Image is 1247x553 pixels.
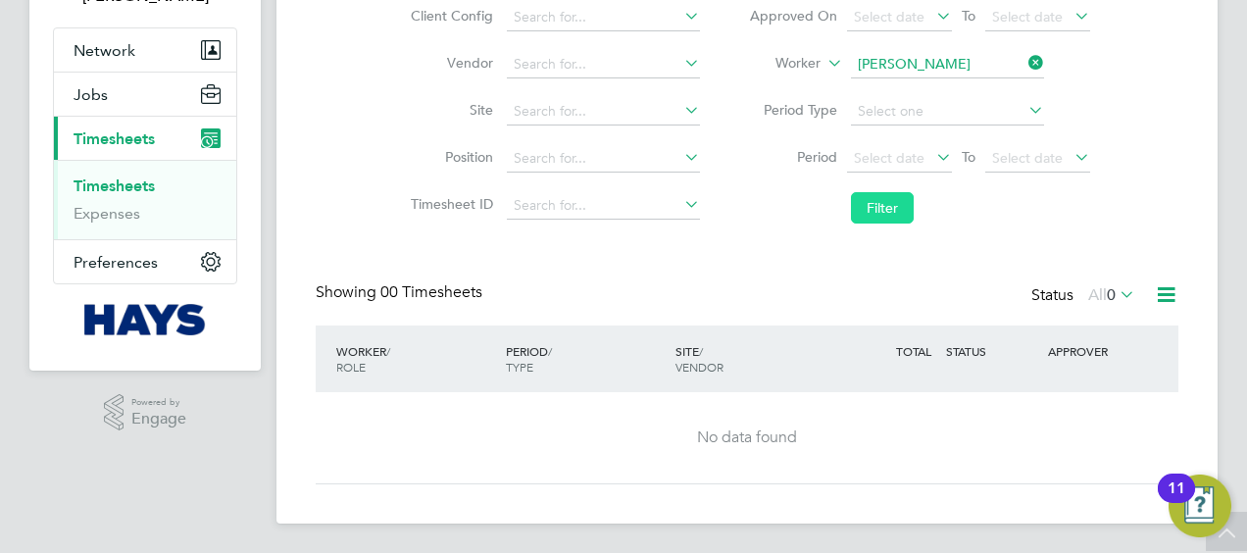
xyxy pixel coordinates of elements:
[380,282,482,302] span: 00 Timesheets
[1043,333,1145,369] div: APPROVER
[854,8,924,25] span: Select date
[749,7,837,25] label: Approved On
[386,343,390,359] span: /
[54,240,236,283] button: Preferences
[1031,282,1139,310] div: Status
[941,333,1043,369] div: STATUS
[851,98,1044,126] input: Select one
[507,98,700,126] input: Search for...
[956,3,981,28] span: To
[1169,475,1231,537] button: Open Resource Center, 11 new notifications
[336,359,366,375] span: ROLE
[53,304,237,335] a: Go to home page
[507,51,700,78] input: Search for...
[84,304,207,335] img: hays-logo-retina.png
[405,148,493,166] label: Position
[1107,285,1116,305] span: 0
[699,343,703,359] span: /
[851,51,1044,78] input: Search for...
[854,149,924,167] span: Select date
[1088,285,1135,305] label: All
[405,195,493,213] label: Timesheet ID
[54,73,236,116] button: Jobs
[749,148,837,166] label: Period
[74,85,108,104] span: Jobs
[507,192,700,220] input: Search for...
[507,4,700,31] input: Search for...
[54,160,236,239] div: Timesheets
[316,282,486,303] div: Showing
[405,7,493,25] label: Client Config
[851,192,914,224] button: Filter
[54,28,236,72] button: Network
[74,129,155,148] span: Timesheets
[331,333,501,384] div: WORKER
[335,427,1159,448] div: No data found
[548,343,552,359] span: /
[74,253,158,272] span: Preferences
[992,149,1063,167] span: Select date
[671,333,840,384] div: SITE
[74,176,155,195] a: Timesheets
[74,204,140,223] a: Expenses
[501,333,671,384] div: PERIOD
[74,41,135,60] span: Network
[956,144,981,170] span: To
[1168,488,1185,514] div: 11
[507,145,700,173] input: Search for...
[732,54,821,74] label: Worker
[405,101,493,119] label: Site
[992,8,1063,25] span: Select date
[896,343,931,359] span: TOTAL
[131,411,186,427] span: Engage
[675,359,723,375] span: VENDOR
[54,117,236,160] button: Timesheets
[749,101,837,119] label: Period Type
[104,394,187,431] a: Powered byEngage
[506,359,533,375] span: TYPE
[131,394,186,411] span: Powered by
[405,54,493,72] label: Vendor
